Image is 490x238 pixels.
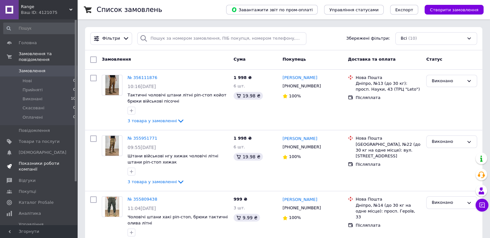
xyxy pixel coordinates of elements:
[102,196,122,217] a: Фото товару
[281,143,322,151] div: [PHONE_NUMBER]
[102,57,131,62] span: Замовлення
[226,5,318,15] button: Завантажити звіт по пром-оплаті
[128,145,156,150] span: 09:55[DATE]
[289,215,301,220] span: 100%
[128,136,157,141] a: № 355951771
[476,199,488,212] button: Чат з покупцем
[3,23,76,34] input: Пошук
[329,7,379,12] span: Управління статусами
[432,78,464,84] div: Виконано
[401,35,407,42] span: Всі
[23,78,32,84] span: Нові
[71,96,75,102] span: 10
[234,153,263,161] div: 19.98 ₴
[128,197,157,202] a: № 355809438
[289,94,301,98] span: 100%
[324,5,384,15] button: Управління статусами
[234,84,245,88] span: 6 шт.
[102,135,122,156] a: Фото товару
[430,7,478,12] span: Створити замовлення
[105,197,119,217] img: Фото товару
[234,197,247,202] span: 999 ₴
[283,197,317,203] a: [PERSON_NAME]
[408,36,417,41] span: (10)
[356,135,421,141] div: Нова Пошта
[356,95,421,101] div: Післяплата
[356,142,421,159] div: [GEOGRAPHIC_DATA], №22 (до 30 кг на одне місце): вул. [STREET_ADDRESS]
[346,35,390,42] span: Збережені фільтри:
[418,7,484,12] a: Створити замовлення
[128,214,228,225] a: Чоловічі штани хакі ріп-стоп, брюки тактичні олива літні
[234,92,263,100] div: 19.98 ₴
[19,128,50,134] span: Повідомлення
[128,118,185,123] a: 3 товара у замовленні
[234,75,252,80] span: 1 998 ₴
[73,87,75,93] span: 0
[432,199,464,206] div: Виконано
[281,204,322,212] div: [PHONE_NUMBER]
[19,139,60,144] span: Товари та послуги
[356,75,421,81] div: Нова Пошта
[19,189,36,194] span: Покупці
[19,200,53,205] span: Каталог ProSale
[390,5,418,15] button: Експорт
[128,93,226,104] a: Тактичні чоловічі штани літні ріп-стоп койот брюки військові пісочні
[19,51,77,63] span: Замовлення та повідомлення
[23,105,44,111] span: Скасовані
[73,114,75,120] span: 0
[102,75,122,95] a: Фото товару
[19,178,35,183] span: Відгуки
[19,68,45,74] span: Замовлення
[21,4,69,10] span: Range
[19,150,66,155] span: [DEMOGRAPHIC_DATA]
[73,105,75,111] span: 0
[73,78,75,84] span: 0
[128,206,156,211] span: 11:04[DATE]
[21,10,77,15] div: Ваш ID: 4121075
[356,81,421,92] div: Дніпро, №13 (до 30 кг): просп. Науки, 43 (ТРЦ "Leto")
[234,214,260,222] div: 9.99 ₴
[128,154,218,164] a: Штани військові нгу хижак чоловічі літні штани ріп-стоп хижак
[128,84,156,89] span: 10:16[DATE]
[105,136,119,156] img: Фото товару
[356,162,421,167] div: Післяплата
[234,57,245,62] span: Cума
[105,75,119,95] img: Фото товару
[23,96,43,102] span: Виконані
[231,7,312,13] span: Завантажити звіт по пром-оплаті
[128,179,185,184] a: 3 товара у замовленні
[128,75,157,80] a: № 356111876
[234,144,245,149] span: 6 шт.
[356,196,421,202] div: Нова Пошта
[283,57,306,62] span: Покупець
[283,136,317,142] a: [PERSON_NAME]
[19,222,60,233] span: Управління сайтом
[19,211,41,216] span: Аналітика
[128,179,177,184] span: 3 товара у замовленні
[395,7,413,12] span: Експорт
[19,40,37,46] span: Головна
[23,114,43,120] span: Оплачені
[234,136,252,141] span: 1 998 ₴
[348,57,396,62] span: Доставка та оплата
[289,154,301,159] span: 100%
[281,82,322,90] div: [PHONE_NUMBER]
[426,57,442,62] span: Статус
[425,5,484,15] button: Створити замовлення
[432,138,464,145] div: Виконано
[283,75,317,81] a: [PERSON_NAME]
[19,161,60,172] span: Показники роботи компанії
[128,118,177,123] span: 3 товара у замовленні
[23,87,43,93] span: Прийняті
[102,35,120,42] span: Фільтри
[137,32,306,45] input: Пошук за номером замовлення, ПІБ покупця, номером телефону, Email, номером накладної
[234,205,245,210] span: 3 шт.
[356,203,421,220] div: Дніпро, №14 (до 30 кг на одне місце): просп. Героїв, 33
[356,223,421,228] div: Післяплата
[97,6,162,14] h1: Список замовлень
